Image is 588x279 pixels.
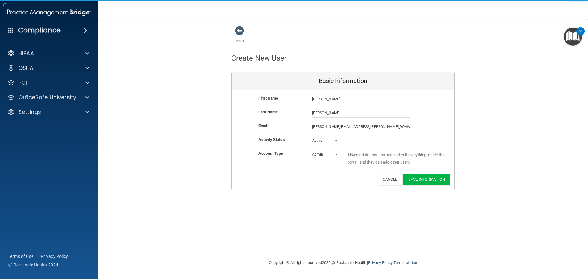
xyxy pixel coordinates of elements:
[18,94,76,101] p: OfficeSafe University
[403,174,450,185] button: Save Information
[258,151,283,156] b: Account Type
[8,262,58,268] span: Ⓒ Rectangle Health 2024
[18,26,61,35] h4: Compliance
[348,151,445,166] span: Administrators can see and edit everything inside the portal, and they can add other users.
[258,110,278,114] b: Last Name
[236,31,245,43] a: Back
[7,50,89,57] a: HIPAA
[7,94,89,101] a: OfficeSafe University
[232,72,454,90] div: Basic Information
[394,260,417,265] a: Terms of Use
[18,79,27,86] p: PCI
[579,31,582,39] div: 2
[41,253,68,259] a: Privacy Policy
[18,64,34,72] p: OSHA
[258,96,278,100] b: First Name
[18,108,41,116] p: Settings
[7,64,89,72] a: OSHA
[258,137,285,142] b: Activity Status
[8,253,33,259] a: Terms of Use
[368,260,392,265] a: Privacy Policy
[18,50,34,57] p: HIPAA
[378,174,402,185] button: Cancel
[7,79,89,86] a: PCI
[7,108,89,116] a: Settings
[231,253,455,273] div: Copyright © All rights reserved 2025 @ Rectangle Health | |
[258,123,268,128] b: Email
[7,6,91,19] img: PMB logo
[564,28,582,46] button: Open Resource Center, 2 new notifications
[231,54,287,62] h4: Create New User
